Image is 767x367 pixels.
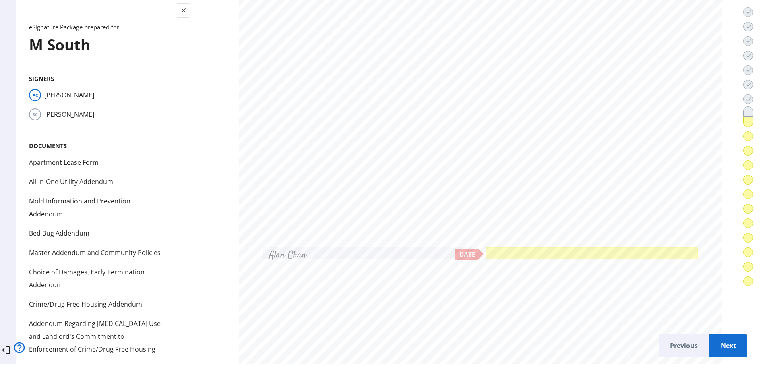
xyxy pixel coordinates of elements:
[746,85,752,91] mat-icon: done
[29,320,164,359] div: Addendum Regarding [MEDICAL_DATA] Use and Landlord's Commitment to Enforcement of Crime/Drug Free...
[29,26,164,34] small: eSignature Package prepared for
[29,92,164,105] li: [PERSON_NAME]
[29,269,164,294] div: Choice of Damages, Early Termination Addendum
[746,41,752,48] mat-icon: done
[29,23,164,58] h1: M South
[746,27,752,33] mat-icon: done
[29,230,89,243] div: Bed Bug Addendum
[177,6,190,21] button: Toggle menu
[29,111,164,124] li: [PERSON_NAME]
[1,348,11,358] mat-icon: logout
[29,112,41,124] span: SC
[29,159,99,172] div: Apartment Lease Form
[29,78,164,86] h2: Signers
[29,198,164,224] div: Mold Information and Prevention Addendum
[746,70,752,77] mat-icon: done
[29,92,41,104] span: AC
[180,10,187,17] mat-icon: close
[658,337,748,361] mat-button-toggle-group: Navigation
[746,12,752,19] mat-icon: done
[29,301,142,314] div: Crime/Drug Free Housing Addendum
[13,344,26,357] mat-icon: help_outline
[746,99,752,106] mat-icon: done
[746,56,752,62] mat-icon: done
[29,145,164,153] h2: Documents
[716,339,741,359] span: Next
[29,178,113,191] div: All-In-One Utility Addendum
[665,339,703,359] span: Previous
[29,249,161,262] div: Master Addendum and Community Policies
